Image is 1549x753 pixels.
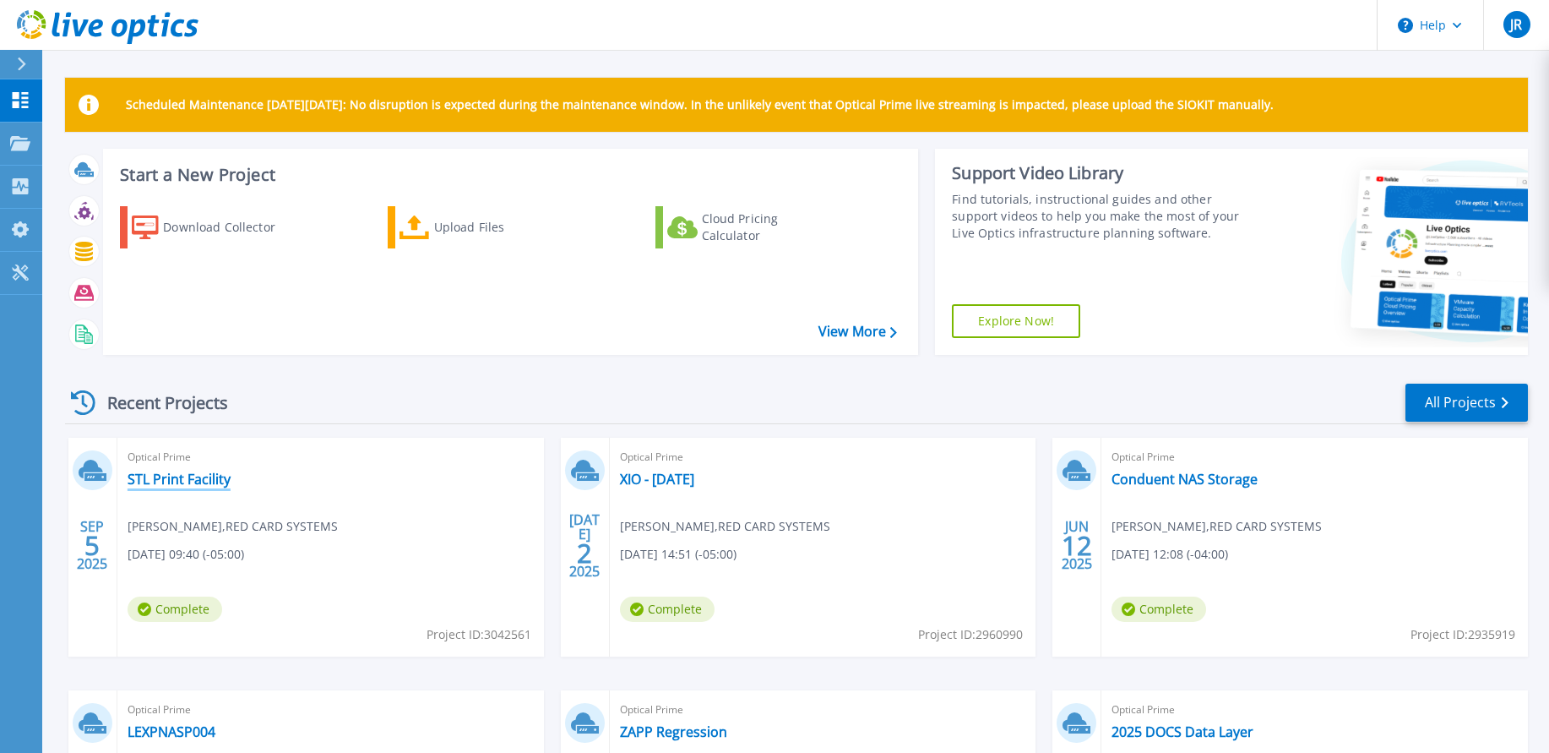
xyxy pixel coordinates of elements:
[1111,723,1253,740] a: 2025 DOCS Data Layer
[128,471,231,488] a: STL Print Facility
[655,206,844,248] a: Cloud Pricing Calculator
[952,162,1253,184] div: Support Video Library
[1061,515,1093,576] div: JUN 2025
[1111,471,1258,488] a: Conduent NAS Storage
[818,324,897,340] a: View More
[388,206,576,248] a: Upload Files
[620,517,830,536] span: [PERSON_NAME] , RED CARD SYSTEMS
[1410,625,1515,644] span: Project ID: 2935919
[1510,18,1522,31] span: JR
[128,517,338,536] span: [PERSON_NAME] , RED CARD SYSTEMS
[128,723,215,740] a: LEXPNASP004
[952,304,1080,338] a: Explore Now!
[1111,545,1228,564] span: [DATE] 12:08 (-04:00)
[620,723,727,740] a: ZAPP Regression
[1111,517,1322,536] span: [PERSON_NAME] , RED CARD SYSTEMS
[427,625,531,644] span: Project ID: 3042561
[568,515,601,576] div: [DATE] 2025
[76,515,108,576] div: SEP 2025
[1111,701,1518,719] span: Optical Prime
[620,597,715,622] span: Complete
[952,191,1253,242] div: Find tutorials, instructional guides and other support videos to help you make the most of your L...
[1111,597,1206,622] span: Complete
[1405,384,1528,422] a: All Projects
[126,98,1274,112] p: Scheduled Maintenance [DATE][DATE]: No disruption is expected during the maintenance window. In t...
[620,471,694,488] a: XIO - [DATE]
[128,597,222,622] span: Complete
[163,210,298,244] div: Download Collector
[65,382,251,423] div: Recent Projects
[620,545,736,564] span: [DATE] 14:51 (-05:00)
[918,625,1023,644] span: Project ID: 2960990
[702,210,837,244] div: Cloud Pricing Calculator
[128,545,244,564] span: [DATE] 09:40 (-05:00)
[1062,538,1092,553] span: 12
[128,448,534,467] span: Optical Prime
[84,538,100,553] span: 5
[120,206,308,248] a: Download Collector
[120,166,896,184] h3: Start a New Project
[620,448,1026,467] span: Optical Prime
[128,701,534,719] span: Optical Prime
[577,546,592,560] span: 2
[620,701,1026,719] span: Optical Prime
[1111,448,1518,467] span: Optical Prime
[434,210,569,244] div: Upload Files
